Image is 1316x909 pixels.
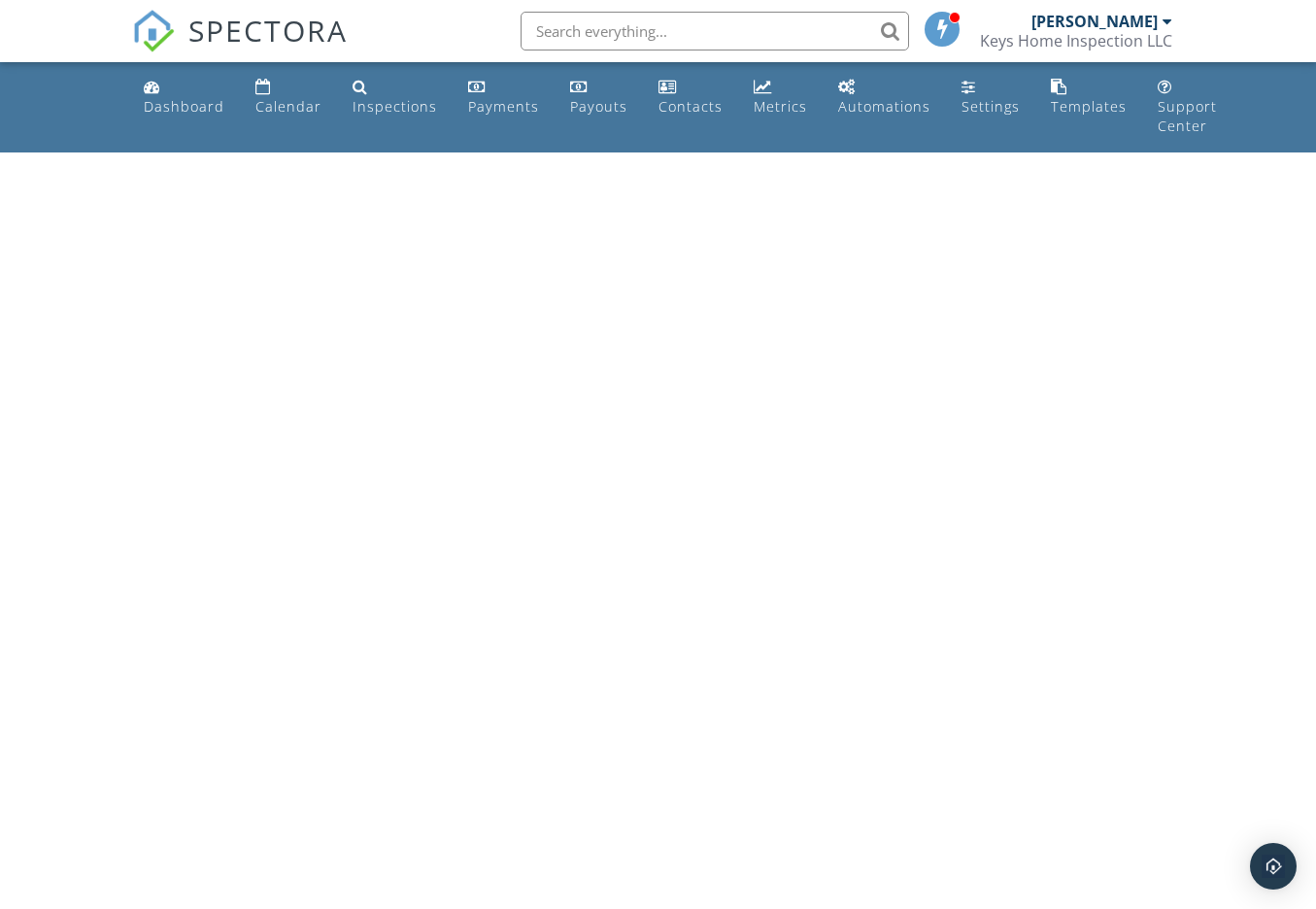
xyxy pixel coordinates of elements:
div: Payouts [570,97,627,116]
div: Support Center [1158,97,1217,135]
div: Settings [962,97,1020,116]
div: Dashboard [144,97,224,116]
a: Metrics [746,70,815,125]
img: The Best Home Inspection Software - Spectora [132,10,175,52]
a: Support Center [1150,70,1225,145]
input: Search everything... [521,12,909,50]
a: SPECTORA [132,26,348,67]
a: Calendar [248,70,329,125]
div: Automations [838,97,930,116]
div: Contacts [658,97,723,116]
div: Metrics [754,97,807,116]
a: Dashboard [136,70,232,125]
a: Settings [954,70,1028,125]
div: Inspections [353,97,437,116]
span: SPECTORA [188,10,348,50]
div: Calendar [255,97,321,116]
div: Keys Home Inspection LLC [980,31,1172,50]
a: Contacts [651,70,730,125]
div: Open Intercom Messenger [1250,843,1297,890]
a: Templates [1043,70,1134,125]
div: Payments [468,97,539,116]
div: Templates [1051,97,1127,116]
a: Payments [460,70,547,125]
a: Inspections [345,70,445,125]
a: Payouts [562,70,635,125]
div: [PERSON_NAME] [1031,12,1158,31]
a: Automations (Basic) [830,70,938,125]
